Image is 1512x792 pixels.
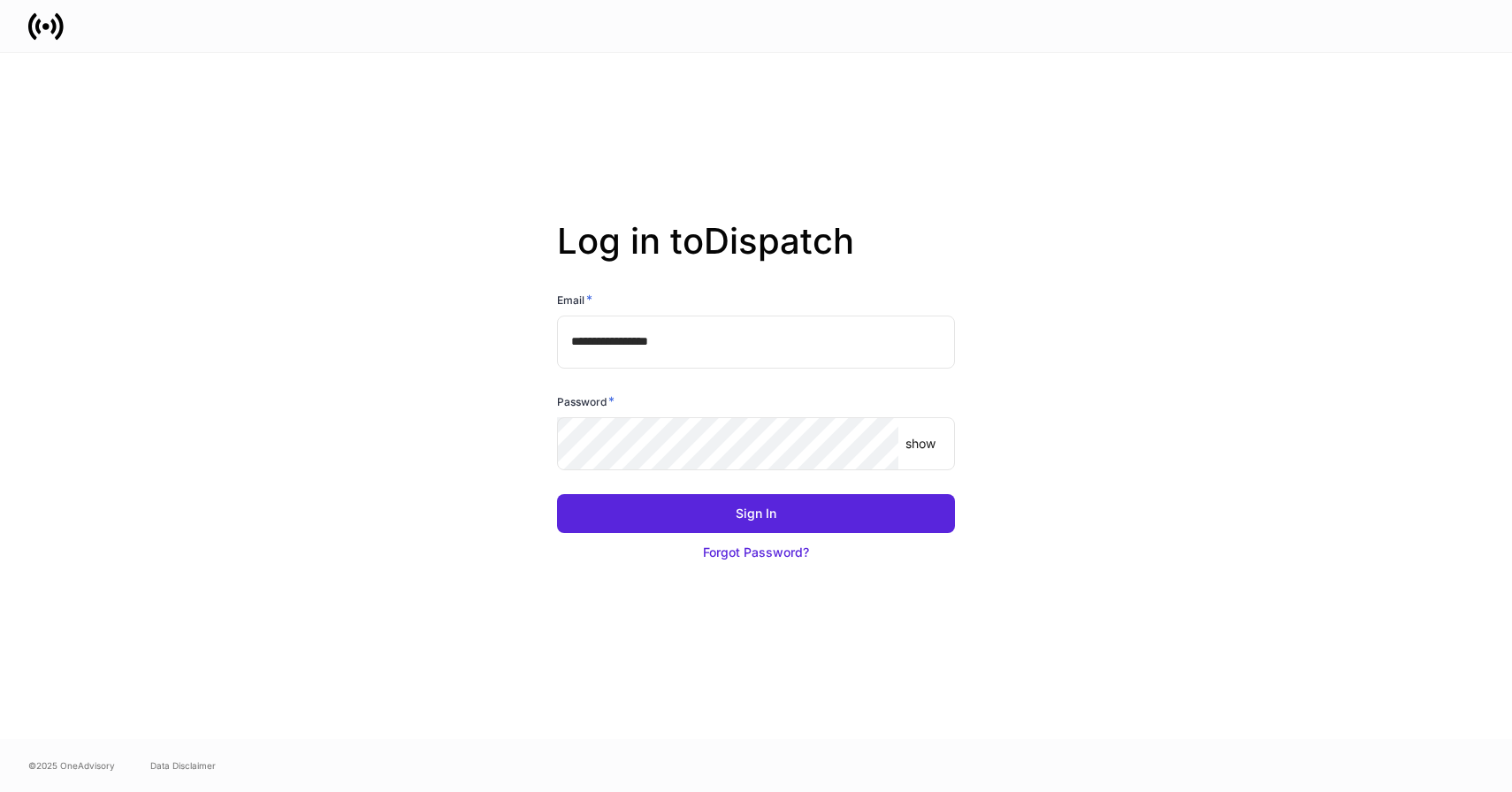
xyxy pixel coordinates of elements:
span: © 2025 OneAdvisory [28,758,115,773]
a: Data Disclaimer [150,758,216,773]
h6: Email [557,291,592,308]
button: Sign In [557,494,955,533]
div: Forgot Password? [703,544,809,561]
h2: Log in to Dispatch [557,220,955,291]
h6: Password [557,392,615,410]
div: Sign In [736,505,776,522]
button: Forgot Password? [557,533,955,572]
p: show [905,435,935,453]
